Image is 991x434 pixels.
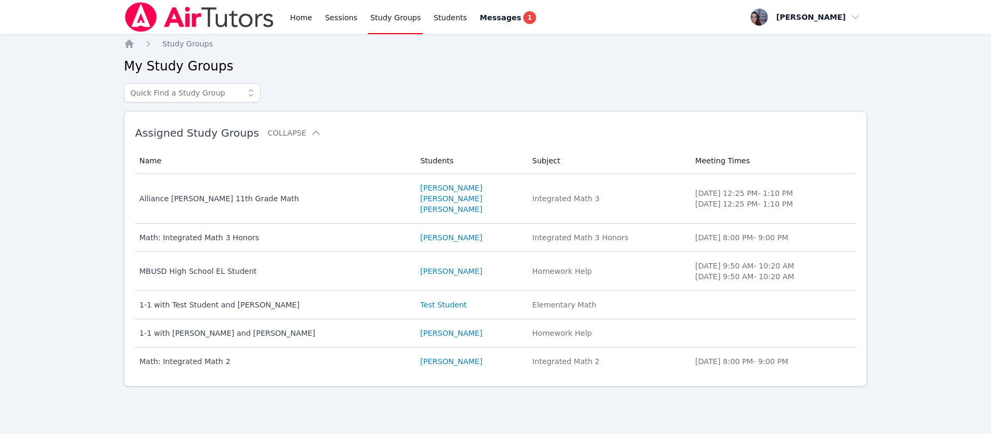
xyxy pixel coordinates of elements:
[695,232,850,243] li: [DATE] 8:00 PM - 9:00 PM
[162,38,213,49] a: Study Groups
[695,261,850,271] li: [DATE] 9:50 AM - 10:20 AM
[139,232,407,243] div: Math: Integrated Math 3 Honors
[420,183,482,193] a: [PERSON_NAME]
[695,271,850,282] li: [DATE] 9:50 AM - 10:20 AM
[695,356,850,367] li: [DATE] 8:00 PM - 9:00 PM
[689,148,856,174] th: Meeting Times
[420,193,482,204] a: [PERSON_NAME]
[414,148,526,174] th: Students
[526,148,689,174] th: Subject
[420,356,482,367] a: [PERSON_NAME]
[135,174,856,224] tr: Alliance [PERSON_NAME] 11th Grade Math[PERSON_NAME][PERSON_NAME][PERSON_NAME]Integrated Math 3[DA...
[420,299,467,310] a: Test Student
[135,252,856,291] tr: MBUSD High School EL Student[PERSON_NAME]Homework Help[DATE] 9:50 AM- 10:20 AM[DATE] 9:50 AM- 10:...
[532,356,682,367] div: Integrated Math 2
[420,328,482,338] a: [PERSON_NAME]
[124,58,867,75] h2: My Study Groups
[268,128,321,138] button: Collapse
[139,328,407,338] div: 1-1 with [PERSON_NAME] and [PERSON_NAME]
[135,319,856,348] tr: 1-1 with [PERSON_NAME] and [PERSON_NAME][PERSON_NAME]Homework Help
[139,193,407,204] div: Alliance [PERSON_NAME] 11th Grade Math
[532,299,682,310] div: Elementary Math
[523,11,536,24] span: 1
[162,40,213,48] span: Study Groups
[532,193,682,204] div: Integrated Math 3
[135,127,259,139] span: Assigned Study Groups
[135,148,414,174] th: Name
[532,328,682,338] div: Homework Help
[695,199,850,209] li: [DATE] 12:25 PM - 1:10 PM
[124,38,867,49] nav: Breadcrumb
[532,232,682,243] div: Integrated Math 3 Honors
[139,266,407,277] div: MBUSD High School EL Student
[135,291,856,319] tr: 1-1 with Test Student and [PERSON_NAME]Test StudentElementary Math
[139,356,407,367] div: Math: Integrated Math 2
[420,204,482,215] a: [PERSON_NAME]
[420,232,482,243] a: [PERSON_NAME]
[124,83,261,102] input: Quick Find a Study Group
[135,348,856,375] tr: Math: Integrated Math 2[PERSON_NAME]Integrated Math 2[DATE] 8:00 PM- 9:00 PM
[420,266,482,277] a: [PERSON_NAME]
[480,12,521,23] span: Messages
[532,266,682,277] div: Homework Help
[139,299,407,310] div: 1-1 with Test Student and [PERSON_NAME]
[135,224,856,252] tr: Math: Integrated Math 3 Honors[PERSON_NAME]Integrated Math 3 Honors[DATE] 8:00 PM- 9:00 PM
[695,188,850,199] li: [DATE] 12:25 PM - 1:10 PM
[124,2,275,32] img: Air Tutors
